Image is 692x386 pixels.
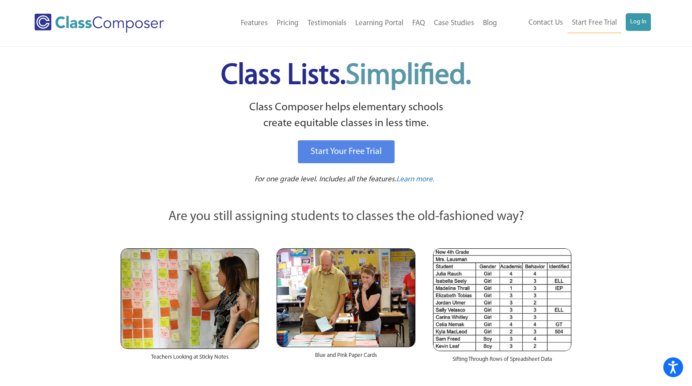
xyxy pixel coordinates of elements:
[121,248,259,349] img: Teachers Looking at Sticky Notes
[433,351,571,372] div: Sifting Through Rows of Spreadsheet Data
[277,347,415,368] div: Blue and Pink Paper Cards
[346,62,471,90] span: Simplified.
[396,174,434,185] a: Learn more.
[351,14,408,33] a: Learning Portal
[311,147,382,156] span: Start Your Free Trial
[34,14,164,33] img: Class Composer
[272,14,303,33] a: Pricing
[567,13,621,33] a: Start Free Trial
[277,248,415,347] img: Blue and Pink Paper Cards
[119,100,573,132] p: Class Composer helps elementary schools create equitable classes in less time.
[502,13,650,33] nav: Header Menu
[433,248,571,351] img: Spreadsheets
[396,176,434,183] span: Learn more.
[121,207,571,227] p: Are you still assigning students to classes the old-fashioned way?
[197,14,502,33] nav: Header Menu
[121,349,259,370] div: Teachers Looking at Sticky Notes
[408,14,430,33] a: FAQ
[479,14,502,33] a: Blog
[626,13,651,31] a: Log In
[298,140,395,163] a: Start Your Free Trial
[236,14,272,33] a: Features
[221,62,471,90] span: Class Lists.
[430,14,479,33] a: Case Studies
[255,176,396,183] span: For one grade level. Includes all the features.
[303,14,351,33] a: Testimonials
[524,13,567,33] a: Contact Us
